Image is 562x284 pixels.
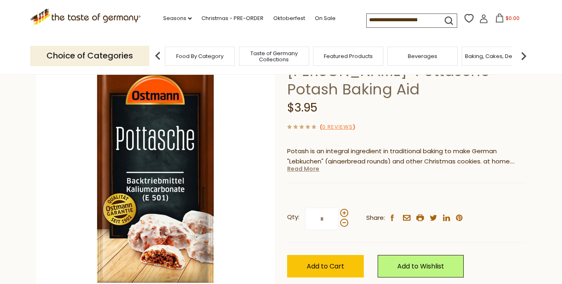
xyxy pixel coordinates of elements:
a: Baking, Cakes, Desserts [465,53,528,59]
a: Add to Wishlist [378,255,464,277]
a: Featured Products [324,53,373,59]
span: $3.95 [287,100,317,116]
button: $0.00 [490,13,524,26]
span: ( ) [320,123,355,131]
strong: Qty: [287,212,299,222]
h1: [PERSON_NAME] "Pottasche" Potash Baking Aid [287,62,526,98]
a: Christmas - PRE-ORDER [201,14,263,23]
span: Share: [366,213,385,223]
a: Seasons [163,14,192,23]
img: next arrow [516,48,532,64]
a: Food By Category [176,53,223,59]
p: Choice of Categories [30,46,149,66]
a: Read More [287,165,319,173]
a: 0 Reviews [322,123,353,132]
a: Taste of Germany Collections [241,50,307,63]
input: Qty: [305,208,339,230]
button: Add to Cart [287,255,364,277]
img: previous arrow [150,48,166,64]
a: Oktoberfest [273,14,305,23]
span: $0.00 [506,15,520,22]
span: Add to Cart [307,262,344,271]
a: On Sale [315,14,336,23]
p: Potash is an integral ingredient in traditional baking to make German "Lebkuchen" (gingerbread ro... [287,146,526,167]
a: Beverages [408,53,437,59]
